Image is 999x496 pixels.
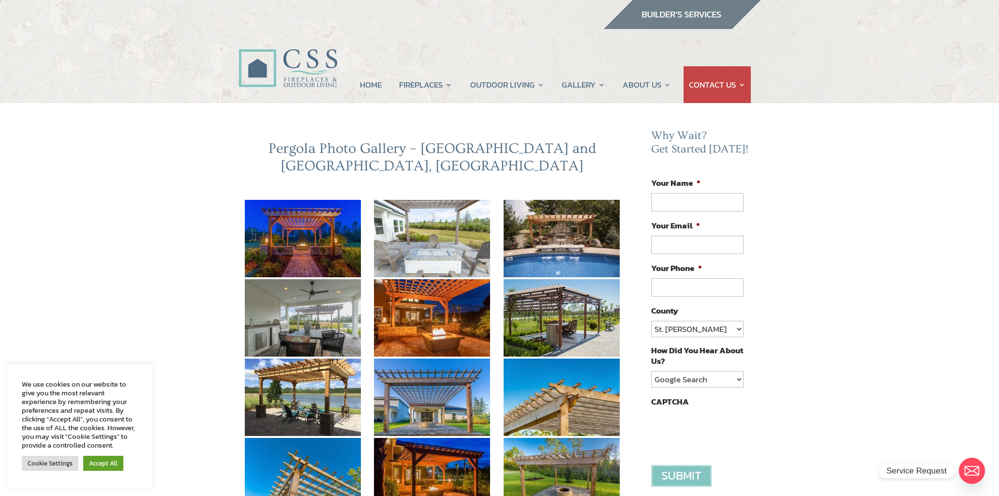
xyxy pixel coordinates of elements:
[504,200,620,277] img: 3
[22,456,78,471] a: Cookie Settings
[374,359,490,436] img: 8
[22,380,138,450] div: We use cookies on our website to give you the most relevant experience by remembering your prefer...
[651,129,751,161] h2: Why Wait? Get Started [DATE]!
[504,359,620,436] img: 9
[651,305,678,316] label: County
[239,140,626,180] h2: Pergola Photo Gallery – [GEOGRAPHIC_DATA] and [GEOGRAPHIC_DATA], [GEOGRAPHIC_DATA]
[470,66,544,103] a: OUTDOOR LIVING
[651,465,712,487] input: Submit
[399,66,452,103] a: FIREPLACES
[245,279,361,357] img: 4
[374,279,490,357] img: 5
[360,66,382,103] a: HOME
[603,20,761,32] a: builder services construction supply
[651,263,702,273] label: Your Phone
[651,345,743,366] label: How Did You Hear About Us?
[651,220,700,231] label: Your Email
[959,458,985,484] a: Email
[651,396,689,407] label: CAPTCHA
[245,359,361,436] img: 7
[562,66,605,103] a: GALLERY
[245,200,361,277] img: 1
[504,279,620,357] img: 6
[623,66,671,103] a: ABOUT US
[651,178,701,188] label: Your Name
[239,22,337,92] img: CSS Fireplaces & Outdoor Living (Formerly Construction Solutions & Supply)- Jacksonville Ormond B...
[689,66,746,103] a: CONTACT US
[83,456,123,471] a: Accept All
[651,412,798,450] iframe: reCAPTCHA
[374,200,490,277] img: 2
